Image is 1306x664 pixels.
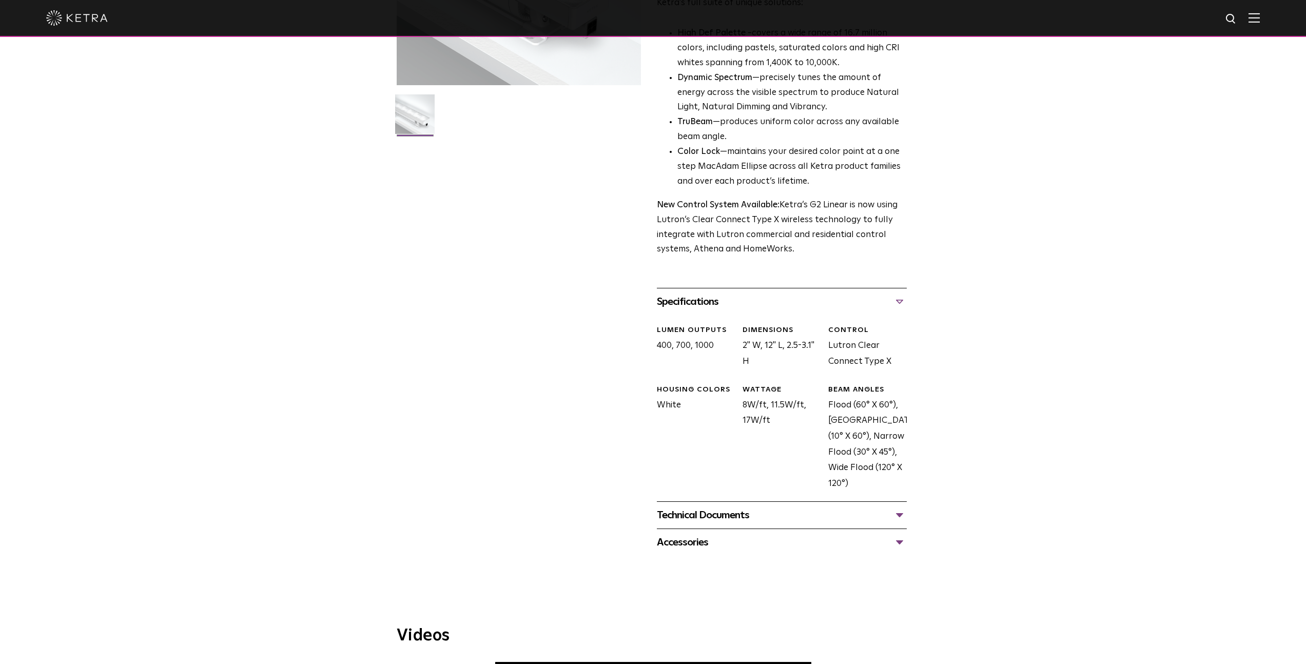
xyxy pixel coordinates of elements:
div: White [649,385,735,492]
li: —produces uniform color across any available beam angle. [677,115,907,145]
div: 8W/ft, 11.5W/ft, 17W/ft [735,385,821,492]
div: CONTROL [828,325,906,336]
div: Accessories [657,534,907,551]
strong: Color Lock [677,147,720,156]
div: DIMENSIONS [743,325,821,336]
img: ketra-logo-2019-white [46,10,108,26]
img: search icon [1225,13,1238,26]
h3: Videos [397,628,910,644]
div: LUMEN OUTPUTS [657,325,735,336]
div: 2" W, 12" L, 2.5-3.1" H [735,325,821,369]
li: —maintains your desired color point at a one step MacAdam Ellipse across all Ketra product famili... [677,145,907,189]
img: Hamburger%20Nav.svg [1249,13,1260,23]
strong: TruBeam [677,118,713,126]
div: Technical Documents [657,507,907,523]
p: Ketra’s G2 Linear is now using Lutron’s Clear Connect Type X wireless technology to fully integra... [657,198,907,258]
div: HOUSING COLORS [657,385,735,395]
div: Specifications [657,294,907,310]
p: covers a wide range of 16.7 million colors, including pastels, saturated colors and high CRI whit... [677,26,907,71]
div: 400, 700, 1000 [649,325,735,369]
div: Flood (60° X 60°), [GEOGRAPHIC_DATA] (10° X 60°), Narrow Flood (30° X 45°), Wide Flood (120° X 120°) [821,385,906,492]
li: —precisely tunes the amount of energy across the visible spectrum to produce Natural Light, Natur... [677,71,907,115]
div: BEAM ANGLES [828,385,906,395]
img: G2-Linear-2021-Web-Square [395,94,435,142]
strong: Dynamic Spectrum [677,73,752,82]
strong: New Control System Available: [657,201,779,209]
div: WATTAGE [743,385,821,395]
div: Lutron Clear Connect Type X [821,325,906,369]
